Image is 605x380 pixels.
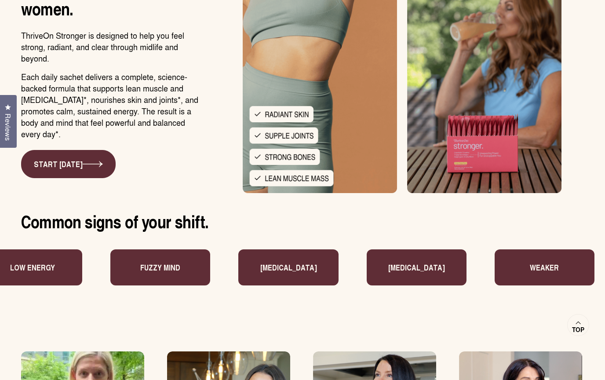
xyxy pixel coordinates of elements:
[2,113,14,141] span: Reviews
[21,29,203,64] p: ThriveOn Stronger is designed to help you feel strong, radiant, and clear through midlife and bey...
[21,211,584,232] h2: Common signs of your shift.
[136,262,176,273] p: Fuzzy mind
[255,262,312,273] p: [MEDICAL_DATA]
[572,326,584,334] span: Top
[21,71,203,139] p: Each daily sachet delivers a complete, science-backed formula that supports lean muscle and [MEDI...
[21,150,116,178] a: START [DATE]
[525,262,554,273] p: Weaker
[383,262,440,273] p: [MEDICAL_DATA]
[5,262,50,273] p: Low energy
